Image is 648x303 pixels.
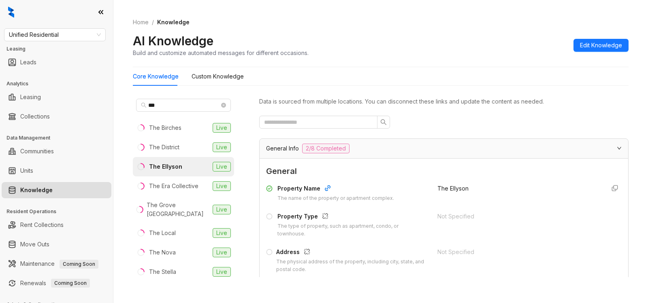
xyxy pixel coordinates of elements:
span: General [266,165,622,178]
a: Collections [20,108,50,125]
span: Edit Knowledge [580,41,622,50]
div: The Stella [149,267,176,276]
a: Home [131,18,150,27]
span: Coming Soon [51,279,90,288]
a: RenewalsComing Soon [20,275,90,291]
span: Knowledge [157,19,190,25]
img: logo [8,6,14,18]
li: Leasing [2,89,111,105]
li: Move Outs [2,236,111,252]
span: Live [213,123,231,133]
h3: Data Management [6,134,113,142]
div: The District [149,143,179,152]
div: Custom Knowledge [192,72,244,81]
span: expanded [617,146,622,150]
span: General Info [266,144,299,153]
span: 2/8 Completed [302,144,350,153]
h3: Analytics [6,80,113,87]
span: Live [213,181,231,191]
div: The name of the property or apartment complex. [277,195,394,202]
span: close-circle [221,103,226,108]
div: The Birches [149,123,181,132]
li: Renewals [2,275,111,291]
a: Units [20,163,33,179]
li: / [152,18,154,27]
span: The Ellyson [437,185,469,192]
a: Move Outs [20,236,49,252]
span: search [380,119,387,125]
span: Live [213,205,231,214]
li: Collections [2,108,111,125]
span: Live [213,228,231,238]
span: Live [213,267,231,277]
h3: Leasing [6,45,113,53]
div: Build and customize automated messages for different occasions. [133,49,309,57]
span: search [141,102,147,108]
span: Live [213,162,231,172]
li: Maintenance [2,256,111,272]
div: Property Name [277,184,394,195]
span: Live [213,142,231,152]
a: Knowledge [20,182,53,198]
div: The Era Collective [149,182,198,191]
li: Leads [2,54,111,70]
div: Address [276,248,428,258]
a: Leads [20,54,36,70]
span: Live [213,248,231,257]
li: Rent Collections [2,217,111,233]
li: Communities [2,143,111,159]
div: Property Type [277,212,428,222]
li: Knowledge [2,182,111,198]
h2: AI Knowledge [133,33,213,49]
div: General Info2/8 Completed [260,139,628,158]
div: The Ellyson [149,162,182,171]
span: Unified Residential [9,29,101,41]
div: The physical address of the property, including city, state, and postal code. [276,258,428,273]
div: The Grove [GEOGRAPHIC_DATA] [147,201,209,218]
span: Coming Soon [60,260,98,269]
div: Data is sourced from multiple locations. You can disconnect these links and update the content as... [259,97,629,106]
a: Rent Collections [20,217,64,233]
li: Units [2,163,111,179]
div: The type of property, such as apartment, condo, or townhouse. [277,222,428,238]
h3: Resident Operations [6,208,113,215]
div: Core Knowledge [133,72,179,81]
a: Communities [20,143,54,159]
div: The Local [149,229,176,237]
button: Edit Knowledge [573,39,629,52]
div: The Nova [149,248,176,257]
div: Not Specified [437,248,599,256]
div: Not Specified [437,212,599,221]
a: Leasing [20,89,41,105]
